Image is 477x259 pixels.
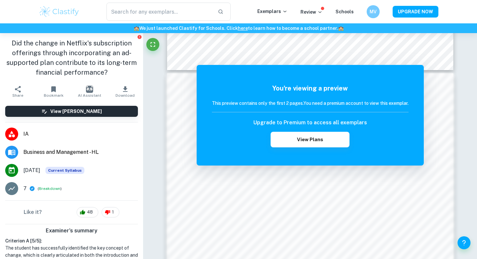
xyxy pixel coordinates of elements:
span: [DATE] [23,166,40,174]
button: Fullscreen [146,38,159,51]
p: Exemplars [257,8,287,15]
button: MV [367,5,380,18]
h5: You're viewing a preview [212,83,409,93]
h6: Examiner's summary [3,227,141,235]
span: 48 [83,209,96,216]
span: 1 [108,209,117,216]
h6: View [PERSON_NAME] [50,108,102,115]
span: Share [12,93,23,98]
h6: Criterion A [ 5 / 5 ]: [5,237,138,244]
img: Clastify logo [39,5,80,18]
h6: MV [370,8,377,15]
p: 7 [23,185,27,192]
span: Bookmark [44,93,64,98]
a: Schools [336,9,354,14]
button: Breakdown [39,186,60,191]
h6: Like it? [24,208,42,216]
span: 🏫 [338,26,344,31]
span: ( ) [38,186,62,192]
button: Help and Feedback [458,236,471,249]
button: View Plans [271,132,349,147]
button: Download [107,82,143,101]
span: Current Syllabus [45,167,84,174]
h6: This preview contains only the first 2 pages. You need a premium account to view this exemplar. [212,100,409,107]
div: This exemplar is based on the current syllabus. Feel free to refer to it for inspiration/ideas wh... [45,167,84,174]
button: Bookmark [36,82,71,101]
span: IA [23,130,138,138]
span: 🏫 [134,26,139,31]
input: Search for any exemplars... [106,3,213,21]
span: Download [116,93,135,98]
span: Business and Management - HL [23,148,138,156]
h6: Upgrade to Premium to access all exemplars [253,119,367,127]
img: AI Assistant [86,86,93,93]
span: AI Assistant [78,93,101,98]
button: Report issue [137,34,142,39]
button: UPGRADE NOW [393,6,438,18]
h6: We just launched Clastify for Schools. Click to learn how to become a school partner. [1,25,476,32]
a: here [238,26,248,31]
button: View [PERSON_NAME] [5,106,138,117]
p: Review [300,8,323,16]
h1: Did the change in Netflix's subscription offerings through incorporating an ad-supported plan con... [5,38,138,77]
button: AI Assistant [72,82,107,101]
